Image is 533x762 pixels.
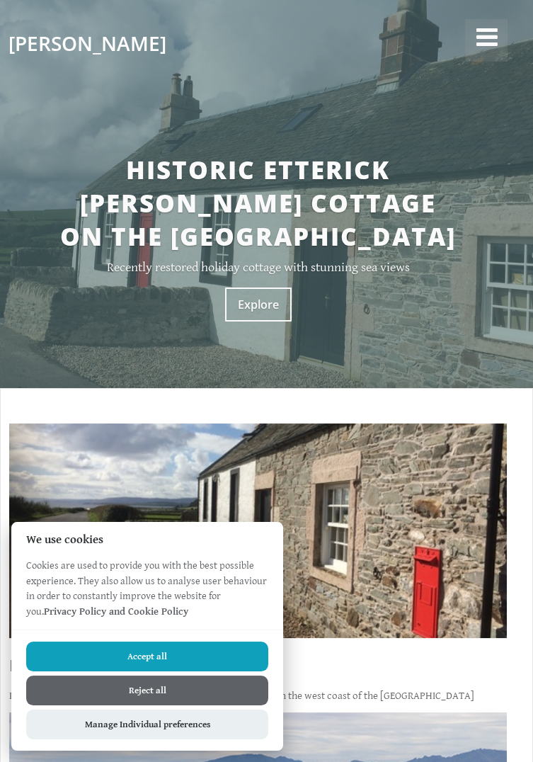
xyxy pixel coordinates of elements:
[59,153,458,253] h2: Historic Etterick [PERSON_NAME] Cottage on the [GEOGRAPHIC_DATA]
[9,654,507,676] h2: Etterick [PERSON_NAME] Cottage
[44,605,188,618] a: Privacy Policy and Cookie Policy
[26,642,268,671] button: Accept all
[59,260,458,275] p: Recently restored holiday cottage with stunning sea views
[11,533,283,547] h2: We use cookies
[26,676,268,705] button: Reject all
[8,30,185,57] a: [PERSON_NAME]
[11,558,283,630] p: Cookies are used to provide you with the best possible experience. They also allow us to analyse ...
[225,288,292,322] a: Explore
[9,690,507,702] p: Recently restored blacksmiths cottage in a stunning location on the west coast of the [GEOGRAPHIC...
[9,423,507,638] img: IMG_3075.full.JPG
[26,710,268,739] button: Manage Individual preferences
